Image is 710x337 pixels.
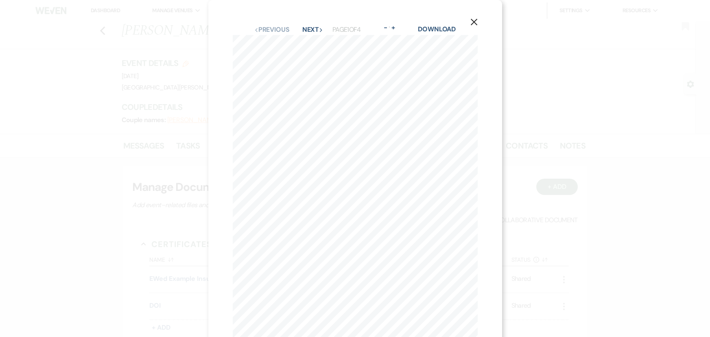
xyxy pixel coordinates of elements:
p: Page 1 of 4 [332,24,361,35]
button: + [390,24,396,31]
button: Previous [254,26,290,33]
button: Next [302,26,323,33]
button: - [382,24,389,31]
a: Download [418,25,456,33]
